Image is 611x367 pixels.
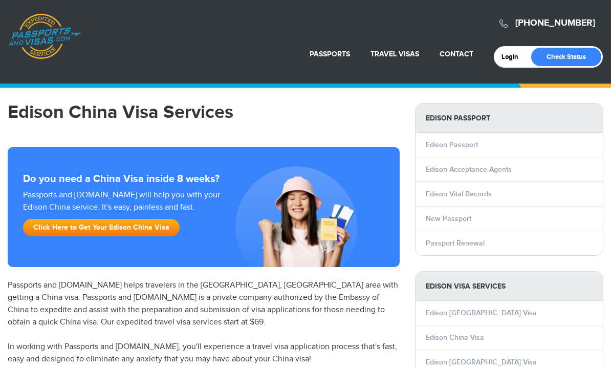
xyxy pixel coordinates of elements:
[310,50,350,58] a: Passports
[426,333,484,342] a: Edison China Visa
[8,103,400,121] h1: Edison China Visa Services
[8,279,400,329] p: Passports and [DOMAIN_NAME] helps travelers in the [GEOGRAPHIC_DATA], [GEOGRAPHIC_DATA] area with...
[515,17,595,29] a: [PHONE_NUMBER]
[426,214,471,223] a: New Passport
[370,50,419,58] a: Travel Visas
[19,189,234,241] div: Passports and [DOMAIN_NAME] will help you with your Edison China service. It's easy, painless and...
[416,104,603,133] strong: Edison Passport
[416,272,603,301] strong: Edison Visa Services
[426,190,492,198] a: Edison Vital Records
[426,165,512,174] a: Edison Acceptance Agents
[426,309,537,317] a: Edison [GEOGRAPHIC_DATA] Visa
[23,173,384,185] strong: Do you need a China Visa inside 8 weeks?
[23,219,180,236] a: Click Here to Get Your Edison China Visa
[426,358,537,366] a: Edison [GEOGRAPHIC_DATA] Visa
[531,48,601,66] a: Check Status
[8,341,400,365] p: In working with Passports and [DOMAIN_NAME], you'll experience a travel visa application process ...
[501,53,526,61] a: Login
[440,50,473,58] a: Contact
[8,13,81,59] a: Passports & [DOMAIN_NAME]
[426,239,485,248] a: Passport Renewal
[426,140,478,149] a: Edison Passport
